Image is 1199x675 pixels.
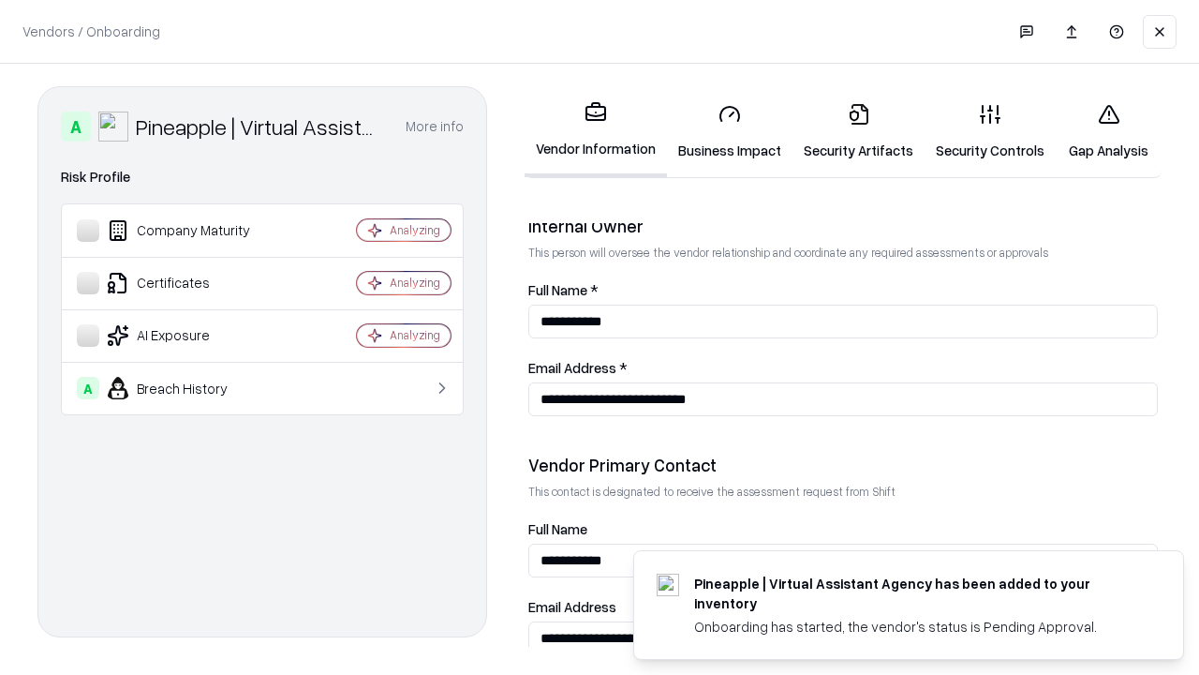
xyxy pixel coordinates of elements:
label: Full Name [528,522,1158,536]
div: Pineapple | Virtual Assistant Agency [136,112,383,142]
a: Business Impact [667,88,792,175]
p: Vendors / Onboarding [22,22,160,41]
button: More info [406,110,464,143]
div: Internal Owner [528,215,1158,237]
div: A [77,377,99,399]
img: Pineapple | Virtual Assistant Agency [98,112,128,142]
div: A [61,112,91,142]
label: Email Address [528,600,1158,614]
div: Analyzing [390,275,440,291]
div: Breach History [77,377,301,399]
div: Vendor Primary Contact [528,454,1158,476]
label: Full Name * [528,283,1158,297]
div: Certificates [77,272,301,294]
div: Analyzing [390,222,440,238]
a: Security Controls [925,88,1056,175]
div: Risk Profile [61,166,464,188]
div: Onboarding has started, the vendor's status is Pending Approval. [694,617,1138,637]
p: This person will oversee the vendor relationship and coordinate any required assessments or appro... [528,245,1158,261]
a: Gap Analysis [1056,88,1162,175]
div: Company Maturity [77,219,301,242]
a: Vendor Information [525,86,667,177]
img: trypineapple.com [657,574,679,596]
label: Email Address * [528,361,1158,375]
p: This contact is designated to receive the assessment request from Shift [528,484,1158,500]
div: Pineapple | Virtual Assistant Agency has been added to your inventory [694,574,1138,613]
div: AI Exposure [77,324,301,347]
a: Security Artifacts [792,88,925,175]
div: Analyzing [390,327,440,343]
